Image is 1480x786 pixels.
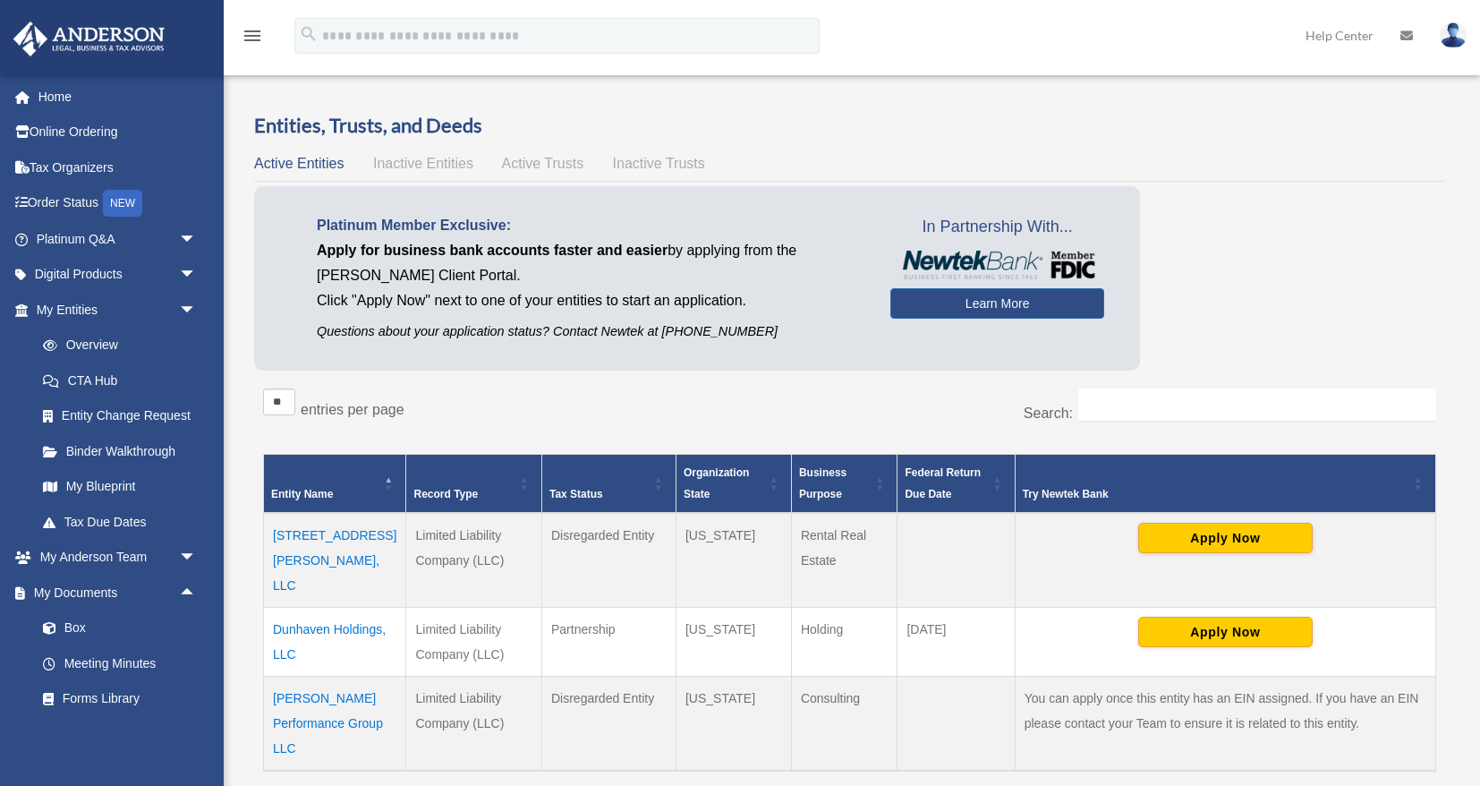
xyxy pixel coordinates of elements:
td: Limited Liability Company (LLC) [406,608,541,677]
img: NewtekBankLogoSM.png [899,251,1095,279]
p: Platinum Member Exclusive: [317,213,863,238]
a: Order StatusNEW [13,185,224,222]
th: Business Purpose: Activate to sort [791,455,897,514]
span: Active Trusts [502,156,584,171]
td: Limited Liability Company (LLC) [406,677,541,772]
td: [STREET_ADDRESS][PERSON_NAME], LLC [264,513,406,608]
td: [DATE] [897,608,1015,677]
td: Partnership [541,608,676,677]
td: You can apply once this entity has an EIN assigned. If you have an EIN please contact your Team t... [1015,677,1435,772]
label: Search: [1024,406,1073,421]
h3: Entities, Trusts, and Deeds [254,112,1445,140]
a: Home [13,79,224,115]
td: [PERSON_NAME] Performance Group LLC [264,677,406,772]
a: My Entitiesarrow_drop_down [13,292,215,328]
a: Digital Productsarrow_drop_down [13,257,224,293]
th: Organization State: Activate to sort [676,455,791,514]
th: Tax Status: Activate to sort [541,455,676,514]
span: Tax Status [549,488,603,500]
a: menu [242,31,263,47]
a: CTA Hub [25,363,215,398]
i: search [299,24,319,44]
p: Questions about your application status? Contact Newtek at [PHONE_NUMBER] [317,320,863,343]
span: arrow_drop_down [179,292,215,329]
td: Disregarded Entity [541,513,676,608]
button: Apply Now [1138,523,1313,553]
span: Active Entities [254,156,344,171]
a: Binder Walkthrough [25,433,215,469]
a: Learn More [890,288,1104,319]
td: Consulting [791,677,897,772]
a: Notarize [25,716,224,752]
p: by applying from the [PERSON_NAME] Client Portal. [317,238,863,288]
span: Organization State [684,466,749,500]
div: NEW [103,190,142,217]
span: arrow_drop_down [179,257,215,294]
a: My Anderson Teamarrow_drop_down [13,540,224,576]
label: entries per page [301,402,404,417]
td: Disregarded Entity [541,677,676,772]
a: Forms Library [25,681,224,717]
td: Holding [791,608,897,677]
span: Record Type [413,488,478,500]
a: Entity Change Request [25,398,215,434]
img: User Pic [1440,22,1467,48]
span: Entity Name [271,488,333,500]
span: Inactive Trusts [613,156,705,171]
a: Meeting Minutes [25,645,224,681]
p: Click "Apply Now" next to one of your entities to start an application. [317,288,863,313]
span: Apply for business bank accounts faster and easier [317,243,668,258]
a: Platinum Q&Aarrow_drop_down [13,221,224,257]
td: Rental Real Estate [791,513,897,608]
td: [US_STATE] [676,513,791,608]
td: [US_STATE] [676,608,791,677]
div: Try Newtek Bank [1023,483,1408,505]
a: Tax Due Dates [25,504,215,540]
td: Dunhaven Holdings, LLC [264,608,406,677]
span: In Partnership With... [890,213,1104,242]
button: Apply Now [1138,617,1313,647]
th: Record Type: Activate to sort [406,455,541,514]
a: Box [25,611,224,646]
th: Entity Name: Activate to invert sorting [264,455,406,514]
th: Federal Return Due Date: Activate to sort [897,455,1015,514]
span: Inactive Entities [373,156,473,171]
span: arrow_drop_down [179,221,215,258]
a: Tax Organizers [13,150,224,185]
td: [US_STATE] [676,677,791,772]
span: arrow_drop_down [179,540,215,577]
th: Try Newtek Bank : Activate to sort [1015,455,1435,514]
a: Overview [25,328,206,363]
a: Online Ordering [13,115,224,150]
span: Federal Return Due Date [905,466,981,500]
td: Limited Liability Company (LLC) [406,513,541,608]
a: My Blueprint [25,469,215,505]
a: My Documentsarrow_drop_up [13,575,224,611]
span: Business Purpose [799,466,846,500]
img: Anderson Advisors Platinum Portal [8,21,170,56]
span: arrow_drop_up [179,575,215,611]
i: menu [242,25,263,47]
